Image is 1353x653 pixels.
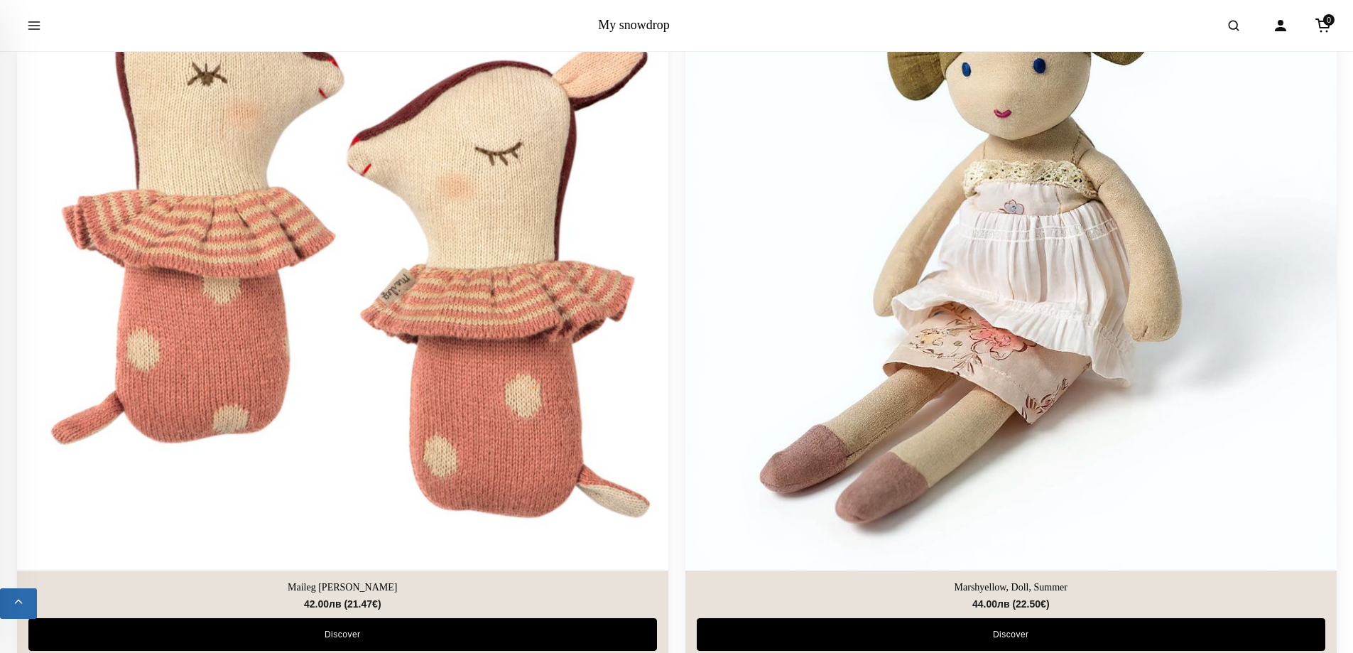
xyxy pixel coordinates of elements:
[1040,599,1046,610] span: €
[972,599,1009,610] span: 44.00
[697,618,1325,651] a: Discover Marshyellow, Doll, Summer
[304,599,342,610] span: 42.00
[1308,10,1339,41] a: Cart
[598,18,670,32] a: My snowdrop
[28,582,657,594] a: Maileg [PERSON_NAME]
[697,582,1325,594] a: Marshyellow, Doll, Summer
[14,6,54,45] button: Open menu
[1323,14,1335,26] span: 0
[28,618,657,651] a: Discover Maileg Bambi Rattle - Rose
[1012,599,1049,610] span: ( )
[1265,10,1296,41] a: Account
[1214,6,1254,45] button: Open search
[329,599,342,610] span: лв
[372,599,378,610] span: €
[347,599,378,610] span: 21.47
[996,599,1009,610] span: лв
[344,599,381,610] span: ( )
[1016,599,1046,610] span: 22.50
